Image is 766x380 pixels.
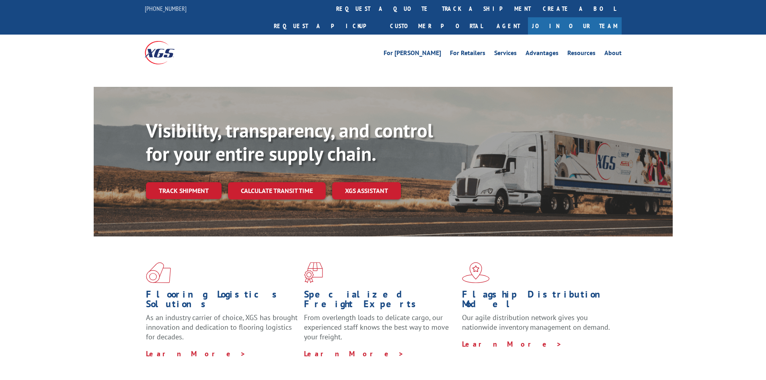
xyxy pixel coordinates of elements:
a: [PHONE_NUMBER] [145,4,187,12]
p: From overlength loads to delicate cargo, our experienced staff knows the best way to move your fr... [304,313,456,349]
a: For Retailers [450,50,485,59]
a: For [PERSON_NAME] [384,50,441,59]
a: Calculate transit time [228,182,326,199]
a: Track shipment [146,182,222,199]
a: Learn More > [304,349,404,358]
img: xgs-icon-flagship-distribution-model-red [462,262,490,283]
a: Customer Portal [384,17,489,35]
h1: Specialized Freight Experts [304,290,456,313]
h1: Flagship Distribution Model [462,290,614,313]
span: Our agile distribution network gives you nationwide inventory management on demand. [462,313,610,332]
b: Visibility, transparency, and control for your entire supply chain. [146,118,433,166]
a: Advantages [526,50,559,59]
a: Agent [489,17,528,35]
a: XGS ASSISTANT [332,182,401,199]
a: Resources [567,50,596,59]
img: xgs-icon-total-supply-chain-intelligence-red [146,262,171,283]
span: As an industry carrier of choice, XGS has brought innovation and dedication to flooring logistics... [146,313,298,341]
a: Learn More > [146,349,246,358]
h1: Flooring Logistics Solutions [146,290,298,313]
a: Request a pickup [268,17,384,35]
a: Services [494,50,517,59]
a: About [604,50,622,59]
img: xgs-icon-focused-on-flooring-red [304,262,323,283]
a: Join Our Team [528,17,622,35]
a: Learn More > [462,339,562,349]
